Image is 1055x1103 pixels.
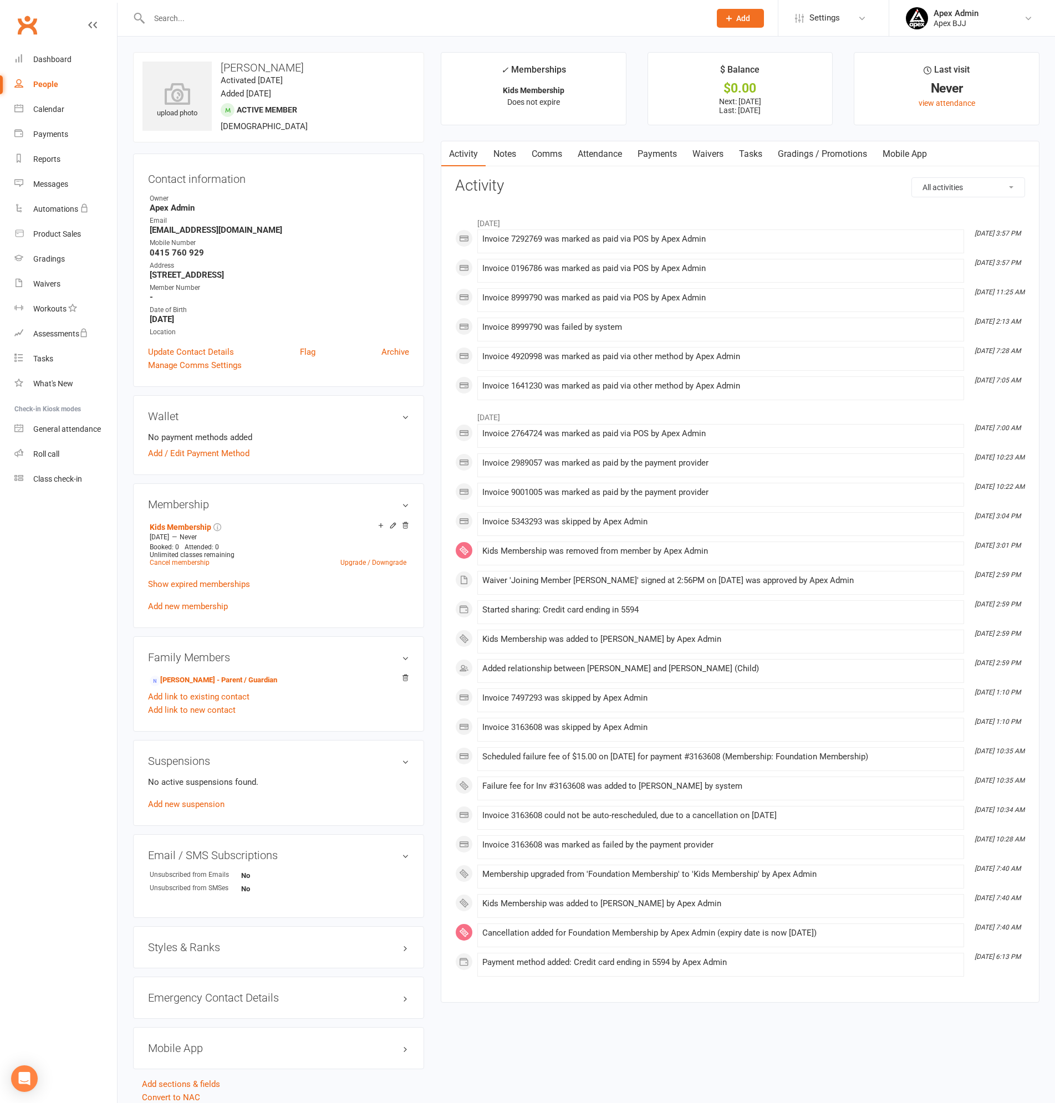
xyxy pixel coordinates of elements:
li: No payment methods added [148,431,409,444]
strong: No [241,871,305,880]
i: [DATE] 7:28 AM [975,347,1021,355]
div: Started sharing: Credit card ending in 5594 [482,605,959,615]
i: [DATE] 10:35 AM [975,777,1025,784]
span: Attended: 0 [185,543,219,551]
span: Booked: 0 [150,543,179,551]
a: Product Sales [14,222,117,247]
div: Scheduled failure fee of $15.00 on [DATE] for payment #3163608 (Membership: Foundation Membership) [482,752,959,762]
h3: Emergency Contact Details [148,992,409,1004]
div: Payments [33,130,68,139]
div: upload photo [142,83,212,119]
a: Class kiosk mode [14,467,117,492]
h3: Membership [148,498,409,510]
button: Add [717,9,764,28]
a: Update Contact Details [148,345,234,359]
a: Waivers [14,272,117,297]
div: $0.00 [658,83,823,94]
a: Automations [14,197,117,222]
span: [DEMOGRAPHIC_DATA] [221,121,308,131]
i: [DATE] 1:10 PM [975,688,1021,696]
div: Invoice 3163608 was marked as failed by the payment provider [482,840,959,850]
a: [PERSON_NAME] - Parent / Guardian [150,675,277,686]
div: Location [150,327,409,338]
div: Gradings [33,254,65,263]
div: Calendar [33,105,64,114]
i: [DATE] 3:57 PM [975,259,1021,267]
img: thumb_image1745496852.png [906,7,928,29]
i: [DATE] 3:01 PM [975,542,1021,549]
div: Invoice 2764724 was marked as paid via POS by Apex Admin [482,429,959,438]
div: Tasks [33,354,53,363]
strong: - [150,292,409,302]
a: Add link to new contact [148,703,236,717]
h3: [PERSON_NAME] [142,62,415,74]
div: Invoice 0196786 was marked as paid via POS by Apex Admin [482,264,959,273]
i: [DATE] 10:22 AM [975,483,1025,491]
span: Never [180,533,197,541]
div: Waivers [33,279,60,288]
a: Add / Edit Payment Method [148,447,249,460]
div: Assessments [33,329,88,338]
div: Invoice 7292769 was marked as paid via POS by Apex Admin [482,234,959,244]
div: Workouts [33,304,67,313]
a: Dashboard [14,47,117,72]
a: Gradings [14,247,117,272]
div: Member Number [150,283,409,293]
h3: Email / SMS Subscriptions [148,849,409,861]
div: Invoice 4920998 was marked as paid via other method by Apex Admin [482,352,959,361]
a: Notes [486,141,524,167]
div: Invoice 8999790 was failed by system [482,323,959,332]
div: Invoice 7497293 was skipped by Apex Admin [482,693,959,703]
a: Activity [441,141,486,167]
a: Gradings / Promotions [770,141,875,167]
div: Apex BJJ [934,18,978,28]
a: Waivers [685,141,731,167]
a: Assessments [14,321,117,346]
div: Failure fee for Inv #3163608 was added to [PERSON_NAME] by system [482,782,959,791]
div: Invoice 1641230 was marked as paid via other method by Apex Admin [482,381,959,391]
h3: Styles & Ranks [148,941,409,953]
div: Apex Admin [934,8,978,18]
span: Settings [809,6,840,30]
i: ✓ [501,65,508,75]
a: Roll call [14,442,117,467]
div: Mobile Number [150,238,409,248]
a: Archive [381,345,409,359]
span: Unlimited classes remaining [150,551,235,559]
i: [DATE] 1:10 PM [975,718,1021,726]
i: [DATE] 2:59 PM [975,630,1021,637]
strong: [STREET_ADDRESS] [150,270,409,280]
a: Clubworx [13,11,41,39]
a: Flag [300,345,315,359]
i: [DATE] 2:59 PM [975,600,1021,608]
i: [DATE] 6:13 PM [975,953,1021,961]
div: Waiver 'Joining Member [PERSON_NAME]' signed at 2:56PM on [DATE] was approved by Apex Admin [482,576,959,585]
strong: Apex Admin [150,203,409,213]
a: Calendar [14,97,117,122]
strong: 0415 760 929 [150,248,409,258]
div: General attendance [33,425,101,433]
div: What's New [33,379,73,388]
li: [DATE] [455,212,1025,229]
div: Invoice 2989057 was marked as paid by the payment provider [482,458,959,468]
div: Kids Membership was added to [PERSON_NAME] by Apex Admin [482,899,959,908]
div: Dashboard [33,55,72,64]
div: Date of Birth [150,305,409,315]
h3: Wallet [148,410,409,422]
div: Open Intercom Messenger [11,1065,38,1092]
a: Add new membership [148,601,228,611]
i: [DATE] 11:25 AM [975,288,1025,296]
time: Added [DATE] [221,89,271,99]
div: Kids Membership was added to [PERSON_NAME] by Apex Admin [482,635,959,644]
div: Roll call [33,450,59,458]
a: Add new suspension [148,799,225,809]
span: [DATE] [150,533,169,541]
a: view attendance [919,99,975,108]
a: Payments [14,122,117,147]
a: Mobile App [875,141,935,167]
a: Convert to NAC [142,1092,200,1102]
input: Search... [146,11,702,26]
div: Product Sales [33,229,81,238]
a: What's New [14,371,117,396]
div: $ Balance [720,63,760,83]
